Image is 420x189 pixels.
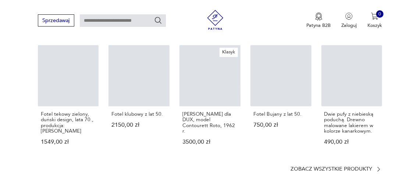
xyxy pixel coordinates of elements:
[112,123,167,128] p: 2150,00 zł
[38,19,74,23] a: Sprzedawaj
[291,166,382,173] a: Zobacz wszystkie produkty
[253,123,309,128] p: 750,00 zł
[367,13,382,29] button: 0Koszyk
[41,112,96,134] p: Fotel tekowy zielony, duński design, lata 70., produkcja: [PERSON_NAME]
[307,13,331,29] a: Ikona medaluPatyna B2B
[253,112,309,117] p: Fotel Bujany z lat 50.
[112,112,167,117] p: Fotel klubowy z lat 50.
[324,112,380,134] p: Dwie pufy z niebieską poduchą. Drewno malowane lakierem w kolorze kanarkowym.
[345,13,353,20] img: Ikonka użytkownika
[371,13,378,20] img: Ikona koszyka
[341,22,357,29] p: Zaloguj
[41,140,96,145] p: 1549,00 zł
[38,14,74,27] button: Sprzedawaj
[179,45,241,158] a: KlasykAlf Svensson dla DUX, model Contourett Roto, 1962 r.[PERSON_NAME] dla DUX, model Contourett...
[376,10,384,18] div: 0
[203,10,228,30] img: Patyna - sklep z meblami i dekoracjami vintage
[108,45,170,158] a: Fotel klubowy z lat 50.Fotel klubowy z lat 50.2150,00 zł
[307,13,331,29] button: Patyna B2B
[324,140,380,145] p: 490,00 zł
[321,45,382,158] a: Dwie pufy z niebieską poduchą. Drewno malowane lakierem w kolorze kanarkowym.Dwie pufy z niebiesk...
[182,140,238,145] p: 3500,00 zł
[38,45,99,158] a: Fotel tekowy zielony, duński design, lata 70., produkcja: DaniaFotel tekowy zielony, duński desig...
[341,13,357,29] button: Zaloguj
[307,22,331,29] p: Patyna B2B
[291,167,372,172] p: Zobacz wszystkie produkty
[182,112,238,134] p: [PERSON_NAME] dla DUX, model Contourett Roto, 1962 r.
[154,16,162,24] button: Szukaj
[250,45,312,158] a: Fotel Bujany z lat 50.Fotel Bujany z lat 50.750,00 zł
[315,13,323,21] img: Ikona medalu
[367,22,382,29] p: Koszyk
